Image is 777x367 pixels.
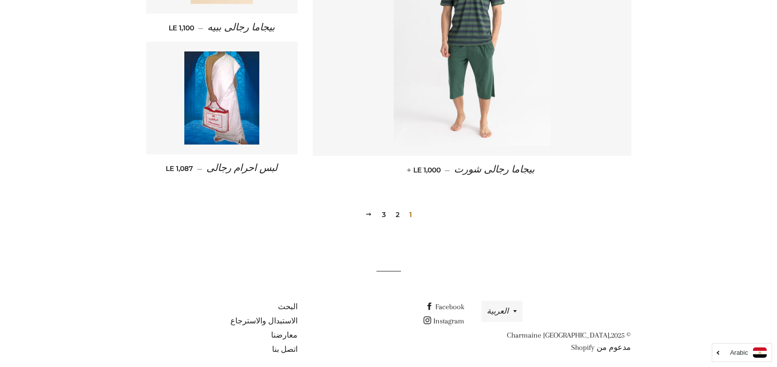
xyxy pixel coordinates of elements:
p: © 2025, [479,329,631,354]
a: Facebook [426,302,464,311]
span: بيجاما رجالى ببيه [207,22,275,33]
span: 1 [405,207,416,222]
a: Arabic [717,347,767,358]
a: البحث [278,302,298,311]
span: — [198,24,203,32]
a: Charmaine [GEOGRAPHIC_DATA] [507,331,609,340]
span: بيجاما رجالى شورت [454,164,535,175]
a: معارضنا [271,331,298,340]
button: العربية [481,301,523,322]
span: LE 1,000 [409,166,441,174]
span: — [445,166,450,174]
a: 2 [392,207,403,222]
a: بيجاما رجالى ببيه — LE 1,100 [146,14,298,42]
a: Instagram [424,317,464,325]
span: LE 1,087 [166,164,193,173]
a: الاستبدال والاسترجاع [230,317,298,325]
a: بيجاما رجالى شورت — LE 1,000 [313,156,631,184]
i: Arabic [730,349,748,356]
span: LE 1,100 [169,24,194,32]
span: لبس احرام رجالى [206,163,277,173]
a: لبس احرام رجالى — LE 1,087 [146,154,298,182]
span: — [197,164,202,173]
a: مدعوم من Shopify [571,343,631,352]
a: اتصل بنا [272,345,298,354]
a: 3 [378,207,390,222]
